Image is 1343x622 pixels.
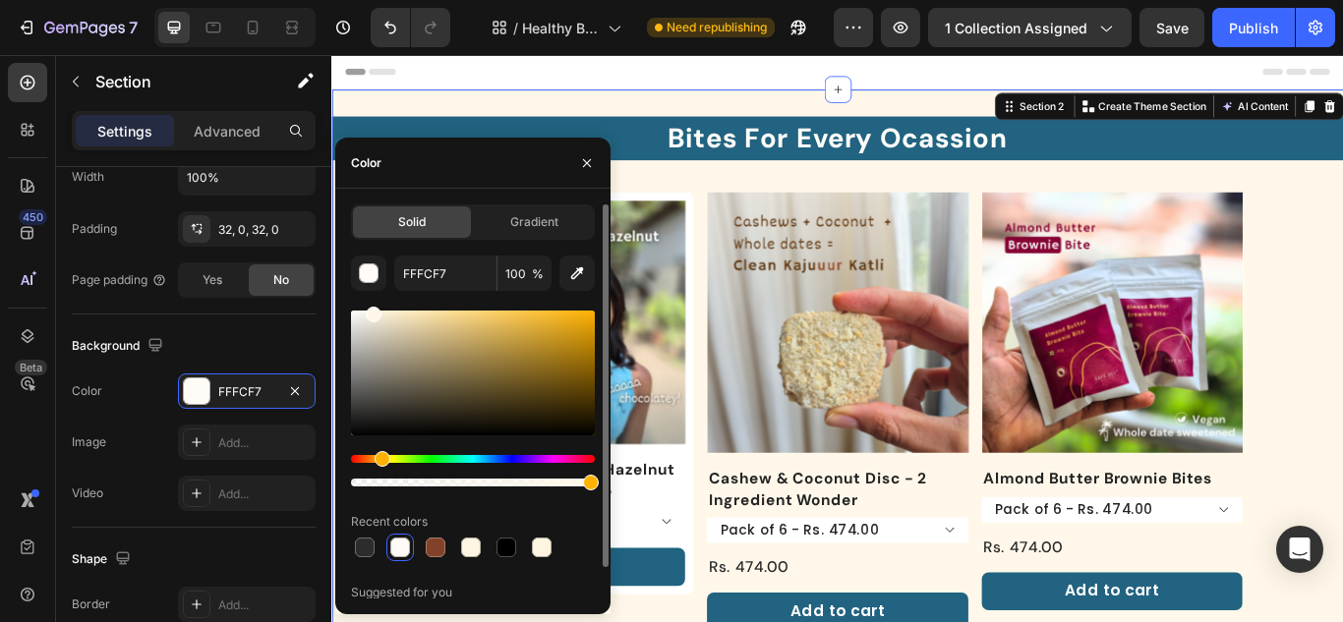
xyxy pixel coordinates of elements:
[72,220,117,238] div: Padding
[218,383,275,401] div: FFFCF7
[72,271,167,289] div: Page padding
[72,382,102,400] div: Color
[351,513,428,531] div: Recent colors
[758,561,1062,588] div: Rs. 474.00
[894,51,1020,69] p: Create Theme Section
[1032,48,1119,72] button: AI Content
[15,360,47,375] div: Beta
[438,480,741,533] h1: Cashew & Coconut Disc - 2 Ingredient Wonder
[1139,8,1204,47] button: Save
[331,55,1343,622] iframe: Design area
[72,168,104,186] div: Width
[522,18,600,38] span: Healthy Bites Collection page
[179,159,315,195] input: Auto
[532,265,544,283] span: %
[438,160,741,464] a: Cashew & Coconut Disc - 2 Ingredient Wonder
[218,434,311,452] div: Add...
[129,16,138,39] p: 7
[394,255,496,291] input: Eg: FFFFFF
[218,221,311,239] div: 32, 0, 32, 0
[398,213,426,231] span: Solid
[667,19,767,36] span: Need republishing
[513,18,518,38] span: /
[218,596,311,614] div: Add...
[194,121,261,141] p: Advanced
[351,154,381,172] div: Color
[1212,8,1295,47] button: Publish
[72,333,167,360] div: Background
[72,433,106,451] div: Image
[8,8,146,47] button: 7
[128,575,412,619] button: Add to cart
[351,455,595,463] div: Hue
[945,18,1087,38] span: 1 collection assigned
[758,160,1062,464] a: Almond Butter Brownie Bites
[438,585,741,611] div: Rs. 474.00
[72,546,135,573] div: Shape
[214,583,325,611] div: Add to cart
[1276,526,1323,573] div: Open Intercom Messenger
[72,595,110,613] div: Border
[510,213,558,231] span: Gradient
[97,121,152,141] p: Settings
[928,8,1132,47] button: 1 collection assigned
[19,209,47,225] div: 450
[72,484,103,502] div: Video
[203,271,222,289] span: Yes
[758,480,1062,508] h1: Almond Butter Brownie Bites
[797,51,857,69] div: Section 2
[351,584,452,601] div: Suggested for you
[218,485,311,503] div: Add...
[95,70,257,93] p: Section
[1229,18,1278,38] div: Publish
[1156,20,1189,36] span: Save
[273,271,289,289] span: No
[371,8,450,47] div: Undo/Redo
